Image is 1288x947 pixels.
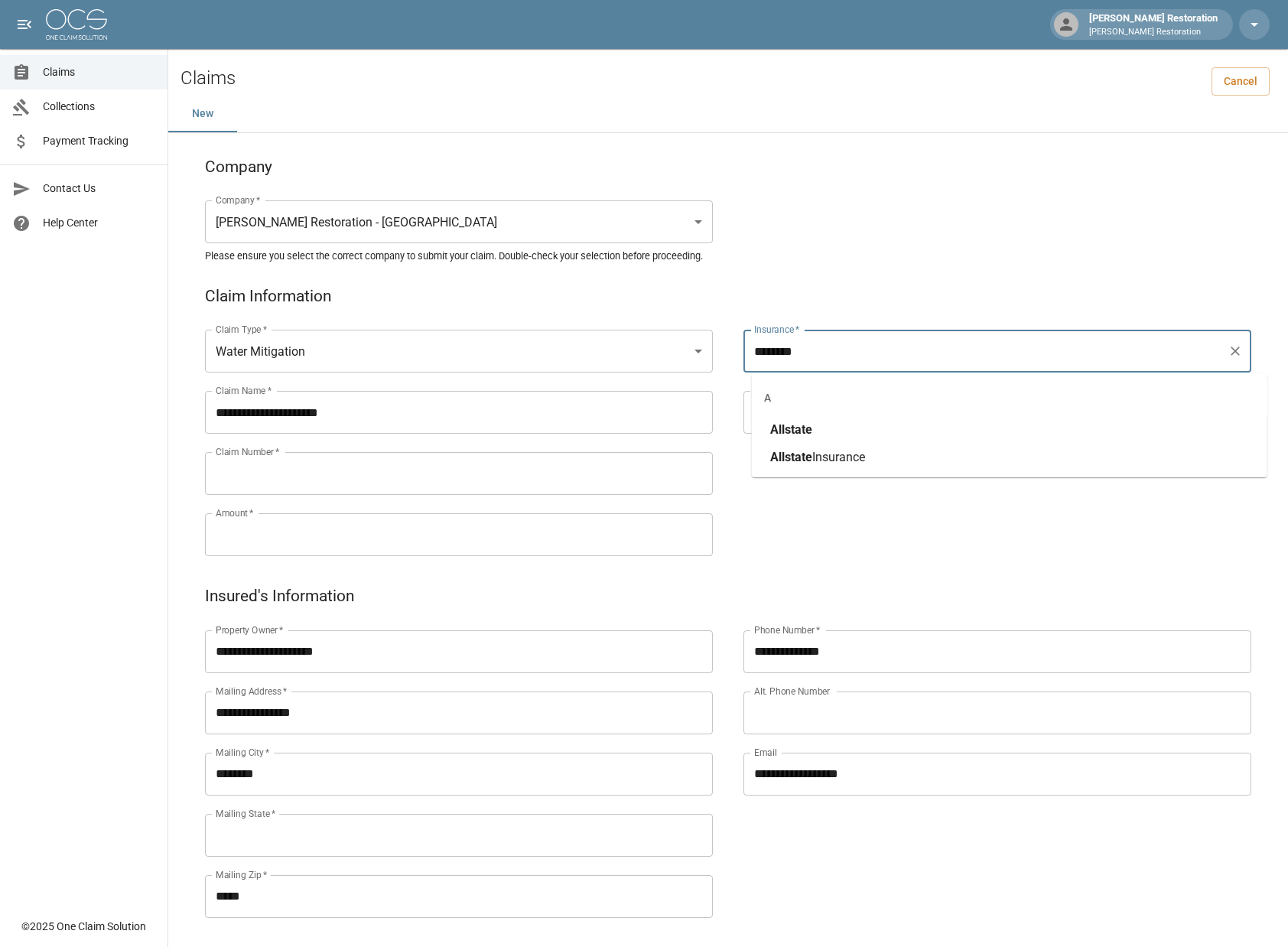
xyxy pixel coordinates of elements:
[168,96,237,132] button: New
[205,200,713,243] div: [PERSON_NAME] Restoration - [GEOGRAPHIC_DATA]
[754,685,830,698] label: Alt. Phone Number
[216,868,268,881] label: Mailing Zip
[752,379,1267,416] div: A
[1089,26,1218,39] p: [PERSON_NAME] Restoration
[754,323,799,336] label: Insurance
[43,64,155,80] span: Claims
[43,181,155,197] span: Contact Us
[181,67,236,89] h2: Claims
[216,384,272,397] label: Claim Name
[1212,67,1270,96] a: Cancel
[216,506,254,519] label: Amount
[216,807,275,820] label: Mailing State
[770,422,812,437] span: Allstate
[812,450,865,464] span: Insurance
[754,623,820,636] label: Phone Number
[205,330,713,373] div: Water Mitigation
[216,685,287,698] label: Mailing Address
[216,194,261,207] label: Company
[770,450,812,464] span: Allstate
[205,249,1251,262] h5: Please ensure you select the correct company to submit your claim. Double-check your selection be...
[43,215,155,231] span: Help Center
[216,623,284,636] label: Property Owner
[216,746,270,759] label: Mailing City
[46,9,107,40] img: ocs-logo-white-transparent.png
[216,323,267,336] label: Claim Type
[9,9,40,40] button: open drawer
[43,133,155,149] span: Payment Tracking
[1083,11,1224,38] div: [PERSON_NAME] Restoration
[21,919,146,934] div: © 2025 One Claim Solution
[216,445,279,458] label: Claim Number
[168,96,1288,132] div: dynamic tabs
[43,99,155,115] span: Collections
[754,746,777,759] label: Email
[1225,340,1246,362] button: Clear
